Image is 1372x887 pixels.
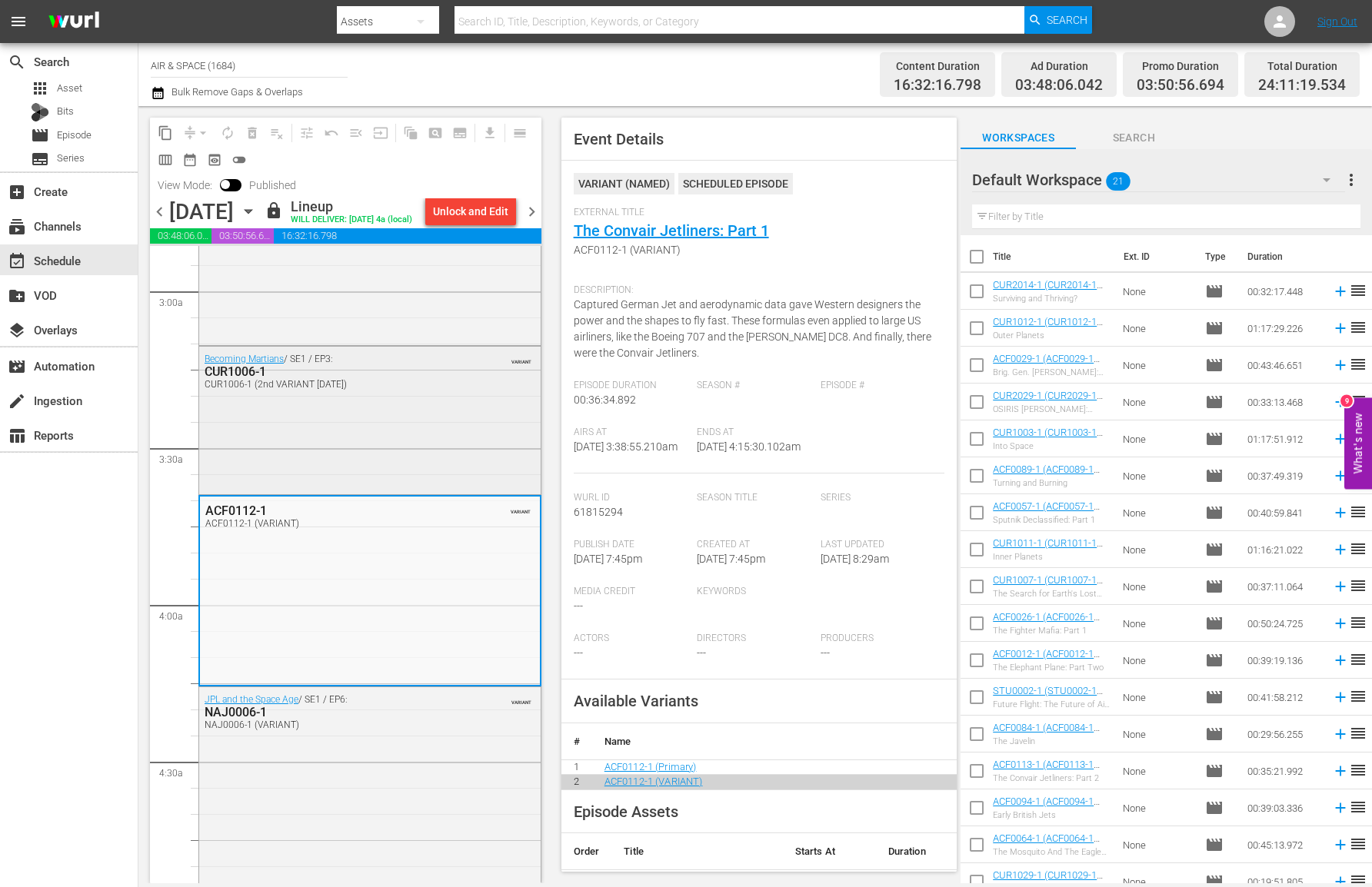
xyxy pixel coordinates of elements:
a: ACF0084-1 (ACF0084-1 (VARIANT)) [993,722,1100,745]
div: NAJ0006-1 [205,705,461,719]
span: preview_outlined [207,152,222,168]
th: Type [1196,235,1238,278]
div: The Fighter Mafia: Part 1 [993,626,1111,636]
div: Scheduled Episode [678,173,793,194]
svg: Add to Schedule [1332,652,1349,669]
div: Bits [31,103,49,121]
span: Episode [1205,282,1224,301]
td: None [1117,789,1199,826]
span: Episode Assets [574,802,678,821]
span: 03:48:06.042 [150,228,211,244]
div: VARIANT ( NAMED ) [574,173,674,194]
th: Title [611,833,782,870]
span: Asset [57,81,82,96]
th: Name [592,723,957,760]
span: Captured German Jet and aerodynamic data gave Western designers the power and the shapes to fly f... [574,298,931,359]
svg: Add to Schedule [1332,836,1349,853]
td: 00:29:56.255 [1241,716,1326,752]
button: Search [1024,6,1092,34]
a: CUR2014-1 (CUR2014-1 (VARIANT)) [993,279,1103,302]
span: Event Details [574,130,664,148]
div: The Convair Jetliners: Part 2 [993,773,1111,783]
td: None [1117,310,1199,347]
td: 00:37:49.319 [1241,457,1326,494]
a: ACF0057-1 (ACF0057-1 (VARIANT)) [993,500,1100,523]
div: CUR1006-1 (2nd VARIANT [DATE]) [205,379,461,390]
span: Wurl Id [574,492,690,504]
span: reorder [1349,318,1367,337]
span: Search [1076,128,1191,148]
a: ACF0112-1 (VARIANT) [604,776,703,787]
span: reorder [1349,835,1367,853]
span: Directors [697,633,813,645]
span: calendar_view_week_outlined [158,152,173,168]
span: chevron_left [150,202,169,221]
td: 00:40:59.841 [1241,494,1326,531]
span: [DATE] 8:29am [821,553,889,565]
td: 00:33:13.468 [1241,384,1326,420]
img: ans4CAIJ8jUAAAAAAAAAAAAAAAAAAAAAAAAgQb4GAAAAAAAAAAAAAAAAAAAAAAAAJMjXAAAAAAAAAAAAAAAAAAAAAAAAgAT5G... [37,4,111,40]
span: Season Title [697,492,813,504]
span: Workspaces [961,128,1076,148]
div: The Elephant Plane: Part Two [993,663,1111,673]
span: Ends At [697,427,813,439]
td: 00:45:13.972 [1241,826,1326,863]
div: Content Duration [894,55,981,77]
span: [DATE] 7:45pm [697,553,765,565]
svg: Add to Schedule [1332,799,1349,816]
div: [DATE] [169,199,234,224]
span: VARIANT [511,502,531,514]
span: Search [8,53,26,71]
span: Episode [1205,836,1224,854]
span: reorder [1349,650,1367,669]
div: Future Flight: The Future of Air Mobility [993,699,1111,709]
th: # [561,723,592,760]
span: Select an event to delete [240,121,265,145]
a: JPL and the Space Age [205,694,298,705]
td: None [1117,752,1199,789]
span: Episode [1205,614,1224,633]
div: Lineup [291,198,412,215]
span: Episode [1205,725,1224,743]
a: Becoming Martians [205,354,284,364]
span: Episode # [821,380,937,392]
span: --- [821,646,830,659]
span: Asset [31,79,49,98]
span: Bulk Remove Gaps & Overlaps [169,86,303,98]
span: Airs At [574,427,690,439]
th: Ext. ID [1114,235,1196,278]
div: Total Duration [1258,55,1346,77]
svg: Add to Schedule [1332,283,1349,300]
div: Brig. Gen. [PERSON_NAME]: Silverplate [993,367,1111,377]
svg: Add to Schedule [1332,762,1349,779]
span: [DATE] 7:45pm [574,553,642,565]
span: toggle_off [231,152,247,168]
a: STU0002-1 (STU0002-1 (VARIANT2)) [993,685,1103,708]
div: / SE1 / EP3: [205,354,461,390]
td: 00:39:19.136 [1241,642,1326,679]
td: 01:16:21.022 [1241,531,1326,568]
button: Unlock and Edit [425,198,516,225]
div: Into Space [993,441,1111,451]
span: Revert to Primary Episode [319,121,344,145]
a: CUR2029-1 (CUR2029-1 (VARIANT)) [993,390,1103,413]
span: Episode [1205,319,1224,337]
span: chevron_right [522,202,541,221]
td: None [1117,420,1199,457]
a: CUR1003-1 (CUR1003-1 ([DATE])) [993,427,1103,450]
span: 03:48:06.042 [1015,77,1103,95]
span: Season # [697,380,813,392]
td: None [1117,605,1199,642]
div: / SE1 / EP6: [205,694,461,730]
span: Episode [1205,688,1224,706]
span: reorder [1349,798,1367,816]
span: reorder [1349,724,1367,742]
span: lock [265,201,283,220]
svg: Add to Schedule [1332,320,1349,337]
span: 21 [1106,165,1131,198]
span: more_vert [1342,171,1360,189]
td: 00:32:17.448 [1241,273,1326,310]
td: 00:37:11.064 [1241,568,1326,605]
span: content_copy [158,125,173,141]
span: Series [57,151,85,166]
